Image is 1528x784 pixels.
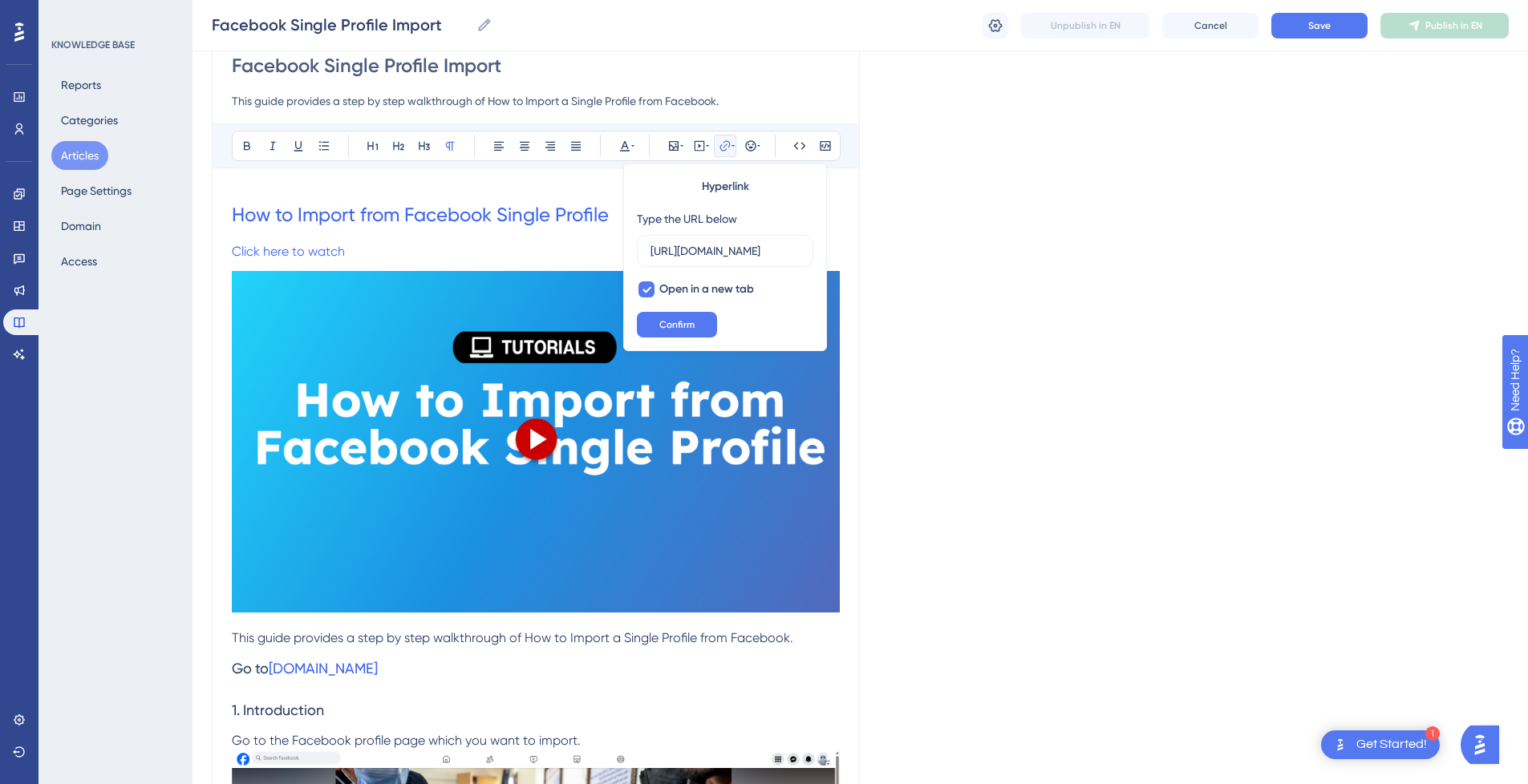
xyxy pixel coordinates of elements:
[637,312,717,337] button: Confirm
[51,38,135,51] div: KNOWLEDGE BASE
[1194,19,1227,32] span: Cancel
[51,247,107,276] button: Access
[1321,730,1440,759] div: Open Get Started! checklist, remaining modules: 1
[232,244,345,259] a: Click here to watch
[51,106,128,135] button: Categories
[1308,19,1331,32] span: Save
[232,630,793,645] span: This guide provides a step by step walkthrough of How to Import a Single Profile from Facebook.
[51,71,111,99] button: Reports
[651,242,800,260] input: Type the value
[1271,13,1368,38] button: Save
[637,209,737,228] div: Type the URL below
[212,14,470,36] input: Article Name
[232,204,609,226] a: How to Import from Facebook Single Profile
[232,660,269,677] span: Go to
[51,212,111,240] button: Domain
[269,660,378,677] a: [DOMAIN_NAME]
[1021,13,1149,38] button: Unpublish in EN
[232,733,581,748] span: Go to the Facebook profile page which you want to import.
[702,177,749,196] span: Hyperlink
[232,53,840,79] input: Article Title
[1162,13,1258,38] button: Cancel
[659,280,754,299] span: Open in a new tab
[232,701,324,718] span: 1. Introduction
[1425,19,1482,32] span: Publish in EN
[659,318,695,331] span: Confirm
[38,4,100,23] span: Need Help?
[1331,735,1350,754] img: launcher-image-alternative-text
[1461,721,1509,769] iframe: UserGuiding AI Assistant Launcher
[51,176,141,205] button: Page Settings
[232,91,840,111] input: Article Description
[1380,13,1509,38] button: Publish in EN
[1051,19,1121,32] span: Unpublish in EN
[1356,736,1427,754] div: Get Started!
[1425,726,1440,741] div: 1
[51,141,108,170] button: Articles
